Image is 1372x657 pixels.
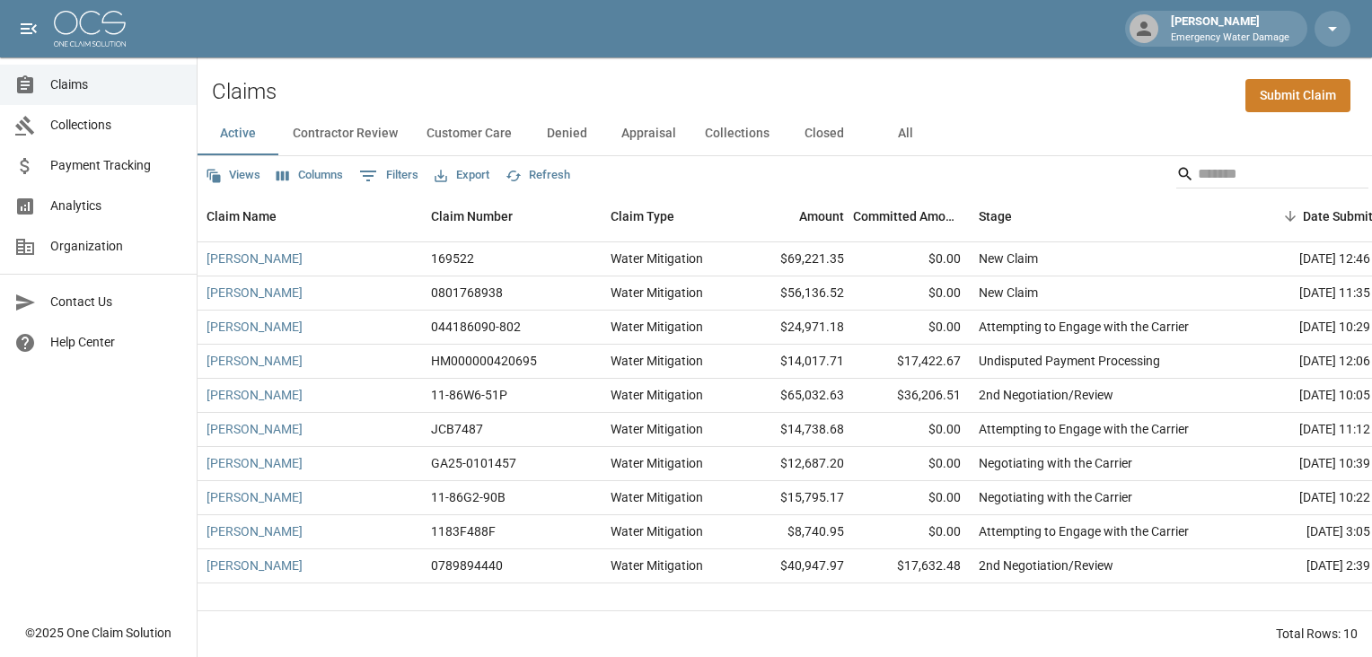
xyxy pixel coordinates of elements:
[431,352,537,370] div: HM000000420695
[207,522,303,540] a: [PERSON_NAME]
[979,352,1160,370] div: Undisputed Payment Processing
[430,162,494,189] button: Export
[853,242,970,276] div: $0.00
[736,276,853,311] div: $56,136.52
[431,556,503,574] div: 0789894440
[979,454,1132,472] div: Negotiating with the Carrier
[979,250,1038,267] div: New Claim
[979,191,1012,241] div: Stage
[1176,160,1368,192] div: Search
[431,454,516,472] div: GA25-0101457
[853,447,970,481] div: $0.00
[207,488,303,506] a: [PERSON_NAME]
[853,481,970,515] div: $0.00
[431,522,496,540] div: 1183F488F
[853,191,970,241] div: Committed Amount
[611,318,703,336] div: Water Mitigation
[602,191,736,241] div: Claim Type
[431,386,507,404] div: 11-86W6-51P
[736,242,853,276] div: $69,221.35
[784,112,865,155] button: Closed
[611,488,703,506] div: Water Mitigation
[431,318,521,336] div: 044186090-802
[1171,31,1289,46] p: Emergency Water Damage
[431,420,483,438] div: JCB7487
[1245,79,1350,112] a: Submit Claim
[207,284,303,302] a: [PERSON_NAME]
[526,112,607,155] button: Denied
[611,522,703,540] div: Water Mitigation
[1276,625,1358,643] div: Total Rows: 10
[611,556,703,574] div: Water Mitigation
[272,162,347,189] button: Select columns
[50,293,182,311] span: Contact Us
[853,549,970,583] div: $17,632.48
[736,345,853,379] div: $14,017.71
[853,515,970,549] div: $0.00
[853,413,970,447] div: $0.00
[207,250,303,267] a: [PERSON_NAME]
[736,191,853,241] div: Amount
[431,250,474,267] div: 169522
[690,112,784,155] button: Collections
[979,284,1038,302] div: New Claim
[50,333,182,352] span: Help Center
[198,191,422,241] div: Claim Name
[853,311,970,345] div: $0.00
[50,197,182,215] span: Analytics
[1278,204,1303,229] button: Sort
[50,156,182,175] span: Payment Tracking
[207,386,303,404] a: [PERSON_NAME]
[853,379,970,413] div: $36,206.51
[853,191,961,241] div: Committed Amount
[207,191,277,241] div: Claim Name
[50,116,182,135] span: Collections
[736,379,853,413] div: $65,032.63
[607,112,690,155] button: Appraisal
[1164,13,1297,45] div: [PERSON_NAME]
[501,162,575,189] button: Refresh
[207,352,303,370] a: [PERSON_NAME]
[54,11,126,47] img: ocs-logo-white-transparent.png
[50,237,182,256] span: Organization
[979,420,1189,438] div: Attempting to Engage with the Carrier
[431,191,513,241] div: Claim Number
[853,276,970,311] div: $0.00
[736,549,853,583] div: $40,947.97
[431,488,506,506] div: 11-86G2-90B
[979,318,1189,336] div: Attempting to Engage with the Carrier
[611,420,703,438] div: Water Mitigation
[979,556,1113,574] div: 2nd Negotiation/Review
[611,386,703,404] div: Water Mitigation
[207,454,303,472] a: [PERSON_NAME]
[198,112,1372,155] div: dynamic tabs
[422,191,602,241] div: Claim Number
[11,11,47,47] button: open drawer
[979,522,1189,540] div: Attempting to Engage with the Carrier
[25,624,171,642] div: © 2025 One Claim Solution
[431,284,503,302] div: 0801768938
[611,250,703,267] div: Water Mitigation
[736,447,853,481] div: $12,687.20
[611,191,674,241] div: Claim Type
[278,112,412,155] button: Contractor Review
[853,345,970,379] div: $17,422.67
[970,191,1239,241] div: Stage
[207,420,303,438] a: [PERSON_NAME]
[736,515,853,549] div: $8,740.95
[207,318,303,336] a: [PERSON_NAME]
[207,556,303,574] a: [PERSON_NAME]
[355,162,423,190] button: Show filters
[50,75,182,94] span: Claims
[736,311,853,345] div: $24,971.18
[611,284,703,302] div: Water Mitigation
[799,191,844,241] div: Amount
[736,481,853,515] div: $15,795.17
[212,79,277,105] h2: Claims
[979,386,1113,404] div: 2nd Negotiation/Review
[201,162,265,189] button: Views
[198,112,278,155] button: Active
[736,413,853,447] div: $14,738.68
[412,112,526,155] button: Customer Care
[611,454,703,472] div: Water Mitigation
